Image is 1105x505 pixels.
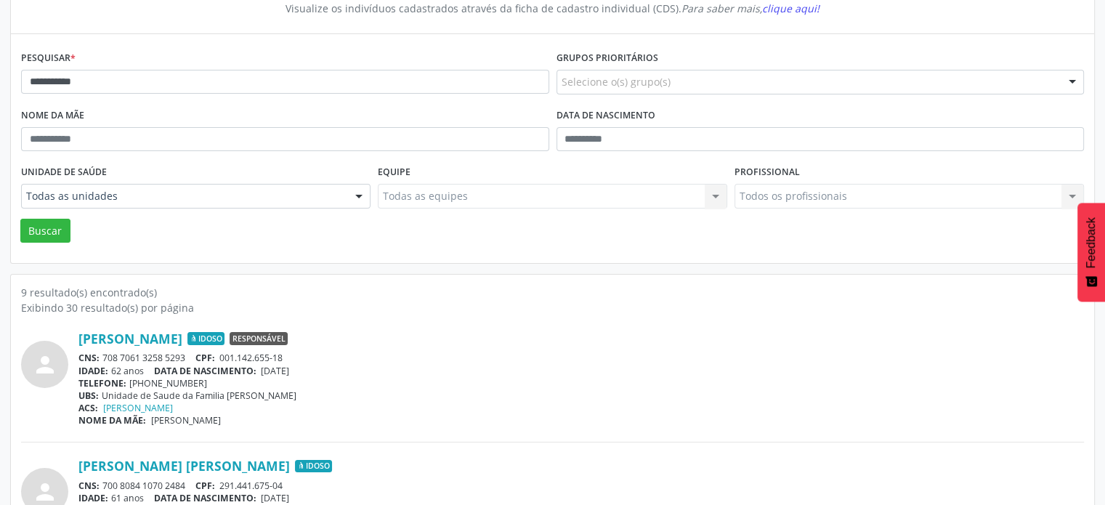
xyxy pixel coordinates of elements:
span: 291.441.675-04 [219,480,283,492]
span: Idoso [295,460,332,473]
div: Visualize os indivíduos cadastrados através da ficha de cadastro individual (CDS). [31,1,1074,16]
div: 9 resultado(s) encontrado(s) [21,285,1084,300]
a: [PERSON_NAME] [78,331,182,347]
span: CPF: [195,480,215,492]
span: Idoso [187,332,224,345]
span: ACS: [78,402,98,414]
span: Selecione o(s) grupo(s) [562,74,671,89]
span: Todas as unidades [26,189,341,203]
span: TELEFONE: [78,377,126,389]
i: Para saber mais, [681,1,819,15]
a: [PERSON_NAME] [103,402,173,414]
a: [PERSON_NAME] [PERSON_NAME] [78,458,290,474]
span: [PERSON_NAME] [151,414,221,427]
span: [DATE] [261,492,289,504]
label: Unidade de saúde [21,161,107,184]
label: Data de nascimento [556,105,655,127]
i: person [32,352,58,378]
span: DATA DE NASCIMENTO: [154,365,256,377]
span: CNS: [78,352,100,364]
label: Grupos prioritários [556,47,658,70]
div: 708 7061 3258 5293 [78,352,1084,364]
span: 001.142.655-18 [219,352,283,364]
div: 61 anos [78,492,1084,504]
span: UBS: [78,389,99,402]
span: Responsável [230,332,288,345]
span: CPF: [195,352,215,364]
span: Feedback [1085,217,1098,268]
label: Nome da mãe [21,105,84,127]
span: CNS: [78,480,100,492]
span: IDADE: [78,492,108,504]
span: [DATE] [261,365,289,377]
div: Exibindo 30 resultado(s) por página [21,300,1084,315]
span: IDADE: [78,365,108,377]
button: Buscar [20,219,70,243]
div: Unidade de Saude da Familia [PERSON_NAME] [78,389,1084,402]
label: Pesquisar [21,47,76,70]
span: NOME DA MÃE: [78,414,146,427]
button: Feedback - Mostrar pesquisa [1077,203,1105,302]
div: [PHONE_NUMBER] [78,377,1084,389]
div: 62 anos [78,365,1084,377]
span: clique aqui! [762,1,819,15]
label: Equipe [378,161,410,184]
div: 700 8084 1070 2484 [78,480,1084,492]
label: Profissional [734,161,800,184]
span: DATA DE NASCIMENTO: [154,492,256,504]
